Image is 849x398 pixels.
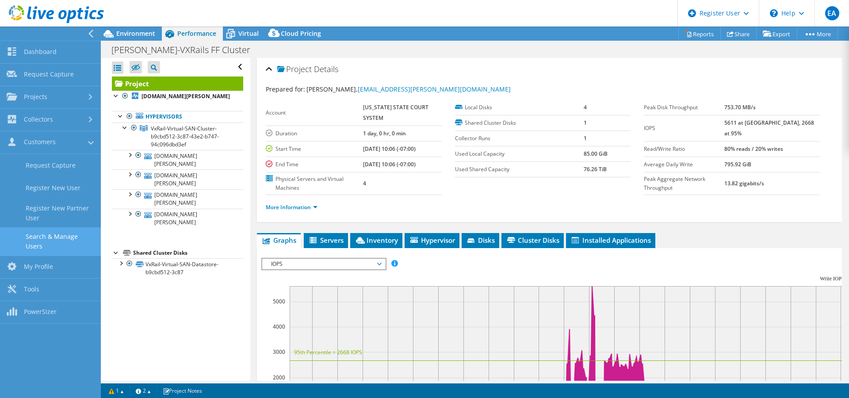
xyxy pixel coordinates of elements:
svg: \n [770,9,778,17]
label: Local Disks [455,103,584,112]
span: Installed Applications [570,236,651,245]
span: Virtual [238,29,259,38]
a: [DOMAIN_NAME][PERSON_NAME] [112,189,243,209]
text: 3000 [273,348,285,356]
b: 4 [584,103,587,111]
a: Reports [678,27,721,41]
label: Start Time [266,145,363,153]
a: Export [756,27,797,41]
b: 5611 at [GEOGRAPHIC_DATA], 2668 at 95% [724,119,814,137]
a: Project Notes [157,385,208,396]
a: Hypervisors [112,111,243,122]
b: 76.26 TiB [584,165,607,173]
b: 1 [584,119,587,126]
b: [DOMAIN_NAME][PERSON_NAME] [141,92,230,100]
label: Shared Cluster Disks [455,119,584,127]
a: Project [112,77,243,91]
div: Shared Cluster Disks [133,248,243,258]
a: 2 [130,385,157,396]
span: IOPS [267,259,380,269]
span: VxRail-Virtual-SAN-Cluster-b9cbd512-3c87-43e2-b747-94c096dbd3ef [151,125,219,148]
b: [DATE] 10:06 (-07:00) [363,161,416,168]
label: Peak Disk Throughput [644,103,724,112]
b: 1 [584,134,587,142]
b: 1 day, 0 hr, 0 min [363,130,406,137]
label: Duration [266,129,363,138]
span: Graphs [261,236,296,245]
a: Share [720,27,757,41]
label: Prepared for: [266,85,305,93]
text: 2000 [273,374,285,381]
label: Average Daily Write [644,160,724,169]
h1: [PERSON_NAME]-VXRails FF Cluster [107,45,264,55]
b: 13.82 gigabits/s [724,180,764,187]
span: Hypervisor [409,236,455,245]
label: IOPS [644,124,724,133]
b: 4 [363,180,366,187]
label: Physical Servers and Virtual Machines [266,175,363,192]
label: Peak Aggregate Network Throughput [644,175,724,192]
label: Account [266,108,363,117]
b: 80% reads / 20% writes [724,145,783,153]
b: 795.92 GiB [724,161,751,168]
label: Collector Runs [455,134,584,143]
label: Used Shared Capacity [455,165,584,174]
span: Servers [308,236,344,245]
span: Project [277,65,312,74]
a: More Information [266,203,317,211]
span: EA [825,6,839,20]
a: [DOMAIN_NAME][PERSON_NAME] [112,209,243,228]
span: [PERSON_NAME], [306,85,511,93]
a: VxRail-Virtual-SAN-Datastore-b9cbd512-3c87 [112,258,243,278]
a: [EMAIL_ADDRESS][PERSON_NAME][DOMAIN_NAME] [358,85,511,93]
b: [US_STATE] STATE COURT SYSTEM [363,103,428,122]
a: 1 [103,385,130,396]
span: Inventory [355,236,398,245]
a: [DOMAIN_NAME][PERSON_NAME] [112,150,243,169]
span: Environment [116,29,155,38]
b: 85.00 GiB [584,150,608,157]
label: Read/Write Ratio [644,145,724,153]
text: 4000 [273,323,285,330]
span: Cloud Pricing [281,29,321,38]
span: Disks [466,236,495,245]
text: Write IOPS [820,276,845,282]
label: Used Local Capacity [455,149,584,158]
span: Cluster Disks [506,236,559,245]
span: Performance [177,29,216,38]
b: 753.70 MB/s [724,103,756,111]
a: [DOMAIN_NAME][PERSON_NAME] [112,169,243,189]
a: [DOMAIN_NAME][PERSON_NAME] [112,91,243,102]
a: More [797,27,838,41]
label: End Time [266,160,363,169]
span: Details [314,64,338,74]
a: VxRail-Virtual-SAN-Cluster-b9cbd512-3c87-43e2-b747-94c096dbd3ef [112,122,243,150]
b: [DATE] 10:06 (-07:00) [363,145,416,153]
text: 95th Percentile = 2668 IOPS [294,348,362,356]
text: 5000 [273,298,285,305]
